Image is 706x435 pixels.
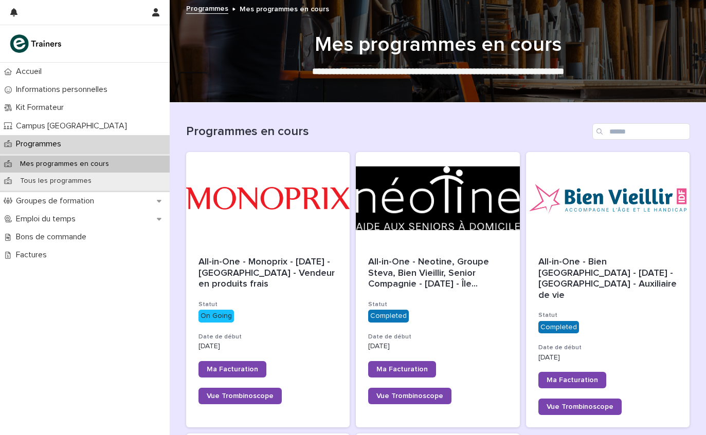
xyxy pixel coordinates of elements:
[376,366,428,373] span: Ma Facturation
[12,139,69,149] p: Programmes
[186,152,350,427] a: All-in-One - Monoprix - [DATE] - [GEOGRAPHIC_DATA] - Vendeur en produits fraisStatutOn GoingDate ...
[198,342,338,351] p: [DATE]
[12,85,116,94] p: Informations personnelles
[207,366,258,373] span: Ma Facturation
[198,257,337,289] span: All-in-One - Monoprix - [DATE] - [GEOGRAPHIC_DATA] - Vendeur en produits frais
[538,321,579,334] div: Completed
[12,177,100,185] p: Tous les programmes
[240,3,329,14] p: Mes programmes en cours
[12,250,55,260] p: Factures
[12,67,50,77] p: Accueil
[538,344,678,352] h3: Date de début
[368,300,508,309] h3: Statut
[368,257,508,290] span: All-in-One - Neotine, Groupe Steva, Bien Vieillir, Senior Compagnie - [DATE] - Île ...
[198,300,338,309] h3: Statut
[198,361,266,377] a: Ma Facturation
[198,388,282,404] a: Vue Trombinoscope
[368,257,508,290] div: All-in-One - Neotine, Groupe Steva, Bien Vieillir, Senior Compagnie - 15 - Avril 2025 - Île-de-Fr...
[12,196,102,206] p: Groupes de formation
[538,257,679,300] span: All-in-One - Bien [GEOGRAPHIC_DATA] - [DATE] - [GEOGRAPHIC_DATA] - Auxiliaire de vie
[368,342,508,351] p: [DATE]
[12,103,72,112] p: Kit Formateur
[368,333,508,341] h3: Date de début
[12,121,135,131] p: Campus [GEOGRAPHIC_DATA]
[12,232,95,242] p: Bons de commande
[186,2,228,14] a: Programmes
[12,160,117,168] p: Mes programmes en cours
[547,403,613,410] span: Vue Trombinoscope
[186,124,588,139] h1: Programmes en cours
[368,310,409,323] div: Completed
[538,353,678,362] p: [DATE]
[186,32,690,57] h1: Mes programmes en cours
[12,214,84,224] p: Emploi du temps
[198,333,338,341] h3: Date de début
[592,123,690,140] input: Search
[356,152,520,427] a: All-in-One - Neotine, Groupe Steva, Bien Vieillir, Senior Compagnie - [DATE] - Île...StatutComple...
[376,392,443,400] span: Vue Trombinoscope
[207,392,274,400] span: Vue Trombinoscope
[198,310,234,323] div: On Going
[526,152,690,427] a: All-in-One - Bien [GEOGRAPHIC_DATA] - [DATE] - [GEOGRAPHIC_DATA] - Auxiliaire de vieStatutComplet...
[368,388,451,404] a: Vue Trombinoscope
[368,361,436,377] a: Ma Facturation
[8,33,65,54] img: K0CqGN7SDeD6s4JG8KQk
[538,399,622,415] a: Vue Trombinoscope
[547,376,598,384] span: Ma Facturation
[538,372,606,388] a: Ma Facturation
[538,311,678,319] h3: Statut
